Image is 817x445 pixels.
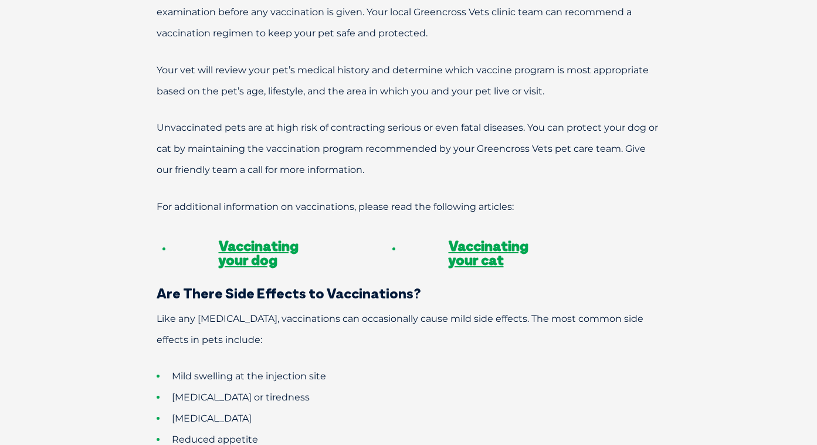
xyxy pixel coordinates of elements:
a: Vaccinating your dog [219,237,299,269]
span: Unvaccinated pets are at high risk of contracting serious or even fatal diseases. You can protect... [157,122,658,175]
span: [MEDICAL_DATA] or tiredness [172,392,310,403]
button: Search [794,53,806,65]
a: Vaccinating your cat [449,237,528,269]
span: Are There Side Effects to Vaccinations? [157,284,421,302]
span: For additional information on vaccinations, please read the following articles: [157,201,514,212]
span: Reduced appetite [172,434,258,445]
span: [MEDICAL_DATA] [172,413,252,424]
span: Mild swelling at the injection site [172,371,326,382]
span: Your vet will review your pet’s medical history and determine which vaccine program is most appro... [157,64,649,97]
span: Like any [MEDICAL_DATA], vaccinations can occasionally cause mild side effects. The most common s... [157,313,643,345]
